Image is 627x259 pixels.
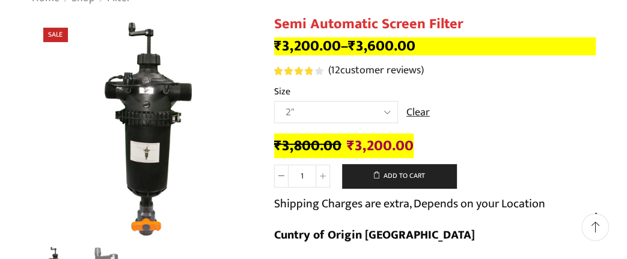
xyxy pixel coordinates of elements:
[274,34,341,58] bdi: 3,200.00
[331,61,340,79] span: 12
[274,67,325,75] span: 12
[348,34,356,58] span: ₹
[406,105,430,121] a: Clear options
[347,133,414,158] bdi: 3,200.00
[274,37,596,55] p: –
[274,85,290,99] label: Size
[31,16,256,241] div: 1 / 2
[274,67,313,75] span: Rated out of 5 based on customer ratings
[328,63,424,79] a: (12customer reviews)
[274,133,341,158] bdi: 3,800.00
[289,165,316,187] input: Product quantity
[274,16,596,33] h1: Semi Automatic Screen Filter
[342,164,456,188] button: Add to cart
[274,133,282,158] span: ₹
[43,28,67,41] span: Sale
[274,34,282,58] span: ₹
[274,225,475,245] b: Cuntry of Origin [GEOGRAPHIC_DATA]
[274,194,545,213] p: Shipping Charges are extra, Depends on your Location
[274,67,323,75] div: Rated 3.92 out of 5
[347,133,355,158] span: ₹
[348,34,415,58] bdi: 3,600.00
